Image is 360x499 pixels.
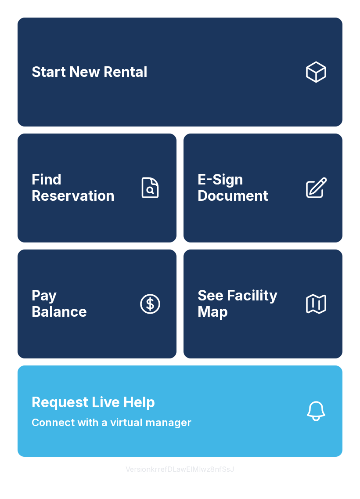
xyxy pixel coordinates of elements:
button: PayBalance [18,249,176,358]
button: Request Live HelpConnect with a virtual manager [18,365,342,457]
span: Request Live Help [32,392,155,413]
span: Connect with a virtual manager [32,415,191,430]
button: See Facility Map [184,249,342,358]
span: Pay Balance [32,288,87,320]
a: Find Reservation [18,134,176,242]
span: Find Reservation [32,172,131,204]
a: Start New Rental [18,18,342,127]
a: E-Sign Document [184,134,342,242]
span: E-Sign Document [198,172,297,204]
span: See Facility Map [198,288,297,320]
span: Start New Rental [32,64,148,80]
button: VersionkrrefDLawElMlwz8nfSsJ [119,457,241,481]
